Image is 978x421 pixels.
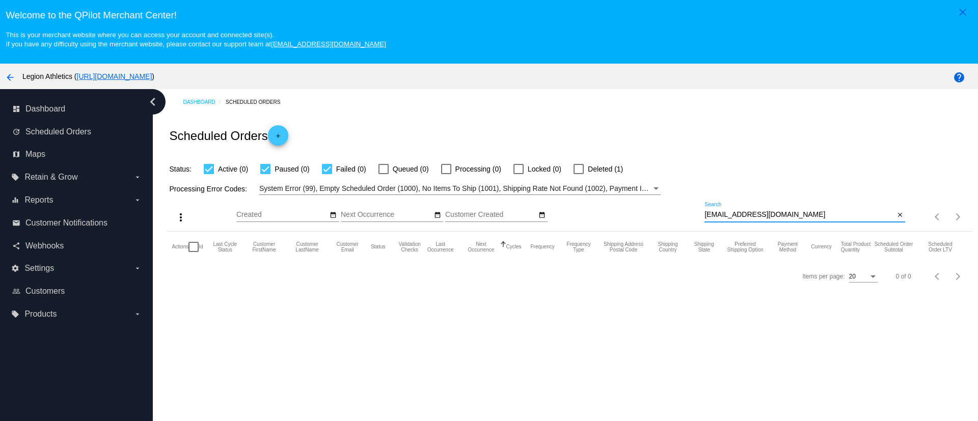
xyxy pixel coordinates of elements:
[841,232,874,262] mat-header-cell: Total Product Quantity
[133,264,142,272] i: arrow_drop_down
[341,211,432,219] input: Next Occurrence
[259,182,661,195] mat-select: Filter by Processing Error Codes
[12,219,20,227] i: email
[12,101,142,117] a: dashboard Dashboard
[11,310,19,318] i: local_offer
[393,163,429,175] span: Queued (0)
[603,241,644,252] button: Change sorting for ShippingPostcode
[896,273,911,280] div: 0 of 0
[24,264,54,273] span: Settings
[12,242,20,250] i: share
[948,207,968,227] button: Next page
[434,211,441,219] mat-icon: date_range
[849,273,856,280] span: 20
[24,195,53,205] span: Reports
[726,241,765,252] button: Change sorting for PreferredShippingOption
[12,128,20,136] i: update
[169,125,288,146] h2: Scheduled Orders
[12,146,142,162] a: map Maps
[948,266,968,287] button: Next page
[12,124,142,140] a: update Scheduled Orders
[528,163,561,175] span: Locked (0)
[957,6,969,18] mat-icon: close
[175,211,187,223] mat-icon: more_vert
[183,94,226,110] a: Dashboard
[199,244,203,250] button: Change sorting for Id
[133,196,142,204] i: arrow_drop_down
[531,244,555,250] button: Change sorting for Frequency
[371,244,385,250] button: Change sorting for Status
[11,264,19,272] i: settings
[25,218,107,228] span: Customer Notifications
[25,104,65,114] span: Dashboard
[272,132,284,145] mat-icon: add
[11,196,19,204] i: equalizer
[849,273,878,280] mat-select: Items per page:
[24,173,77,182] span: Retain & Grow
[465,241,497,252] button: Change sorting for NextOccurrenceUtc
[25,241,64,250] span: Webhooks
[922,241,958,252] button: Change sorting for LifetimeValue
[333,241,362,252] button: Change sorting for CustomerEmail
[11,173,19,181] i: local_offer
[4,71,16,83] mat-icon: arrow_back
[212,241,238,252] button: Change sorting for LastProcessingCycleId
[6,31,386,48] small: This is your merchant website where you can access your account and connected site(s). If you hav...
[774,241,802,252] button: Change sorting for PaymentMethod.Type
[445,211,537,219] input: Customer Created
[896,211,904,219] mat-icon: close
[538,211,546,219] mat-icon: date_range
[802,273,845,280] div: Items per page:
[894,210,905,220] button: Clear
[874,241,914,252] button: Change sorting for Subtotal
[12,287,20,295] i: people_outline
[506,244,522,250] button: Change sorting for Cycles
[455,163,501,175] span: Processing (0)
[12,215,142,231] a: email Customer Notifications
[6,10,972,21] h3: Welcome to the QPilot Merchant Center!
[275,163,309,175] span: Paused (0)
[928,207,948,227] button: Previous page
[588,163,623,175] span: Deleted (1)
[226,94,289,110] a: Scheduled Orders
[654,241,682,252] button: Change sorting for ShippingCountry
[218,163,248,175] span: Active (0)
[271,40,386,48] a: [EMAIL_ADDRESS][DOMAIN_NAME]
[145,94,161,110] i: chevron_left
[12,150,20,158] i: map
[77,72,152,80] a: [URL][DOMAIN_NAME]
[22,72,154,80] span: Legion Athletics ( )
[564,241,593,252] button: Change sorting for FrequencyType
[25,127,91,136] span: Scheduled Orders
[133,310,142,318] i: arrow_drop_down
[12,238,142,254] a: share Webhooks
[236,211,328,219] input: Created
[24,310,57,319] span: Products
[704,211,894,219] input: Search
[133,173,142,181] i: arrow_drop_down
[12,283,142,299] a: people_outline Customers
[811,244,832,250] button: Change sorting for CurrencyIso
[336,163,366,175] span: Failed (0)
[169,165,192,173] span: Status:
[172,232,188,262] mat-header-cell: Actions
[247,241,281,252] button: Change sorting for CustomerFirstName
[25,287,65,296] span: Customers
[928,266,948,287] button: Previous page
[25,150,45,159] span: Maps
[169,185,247,193] span: Processing Error Codes:
[394,232,424,262] mat-header-cell: Validation Checks
[953,71,965,83] mat-icon: help
[290,241,324,252] button: Change sorting for CustomerLastName
[425,241,456,252] button: Change sorting for LastOccurrenceUtc
[691,241,717,252] button: Change sorting for ShippingState
[330,211,337,219] mat-icon: date_range
[12,105,20,113] i: dashboard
